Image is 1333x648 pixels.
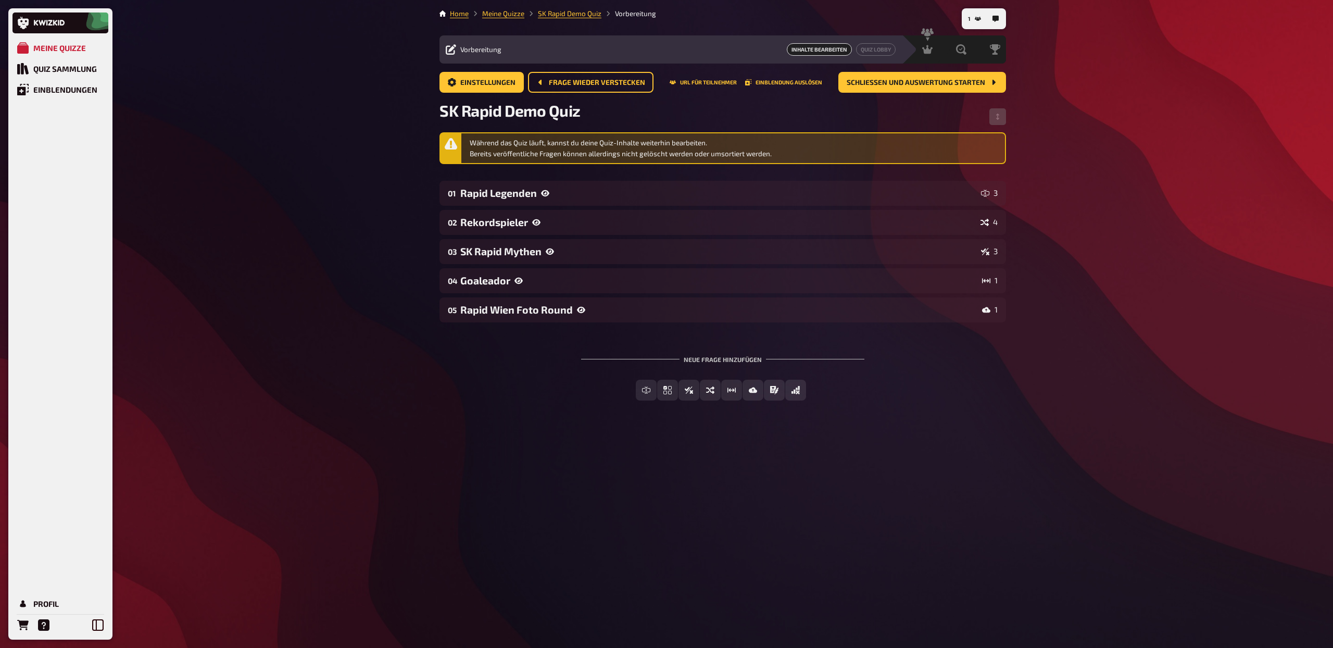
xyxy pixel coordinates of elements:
[33,64,97,73] div: Quiz Sammlung
[636,380,657,401] button: Freitext Eingabe
[982,306,998,314] div: 1
[460,45,501,54] span: Vorbereitung
[12,615,33,635] a: Bestellungen
[981,189,998,197] div: 3
[33,43,86,53] div: Meine Quizze
[538,9,601,18] a: SK Rapid Demo Quiz
[670,79,737,85] button: URL für Teilnehmer
[460,245,977,257] div: SK Rapid Mythen
[448,218,456,227] div: 02
[847,79,985,86] span: Schließen und Auswertung starten
[470,138,1001,159] div: Während das Quiz läuft, kannst du deine Quiz-Inhalte weiterhin bearbeiten. Bereits veröffentliche...
[12,593,108,614] a: Profil
[460,275,978,286] div: Goaleador
[482,9,524,18] a: Meine Quizze
[980,218,998,227] div: 4
[33,599,59,608] div: Profil
[448,305,456,315] div: 05
[33,615,54,635] a: Hilfe
[439,101,581,120] span: SK Rapid Demo Quiz
[981,247,998,256] div: 3
[601,8,656,19] li: Vorbereitung
[460,216,976,228] div: Rekordspieler
[528,72,653,93] button: Frage wieder verstecken
[856,43,896,56] button: Quiz Lobby
[524,8,601,19] li: SK Rapid Demo Quiz
[450,9,469,18] a: Home
[989,108,1006,125] button: Reihenfolge anpassen
[964,10,985,27] button: 1
[743,380,763,401] button: Bild-Antwort
[33,85,97,94] div: Einblendungen
[549,79,645,86] span: Frage wieder verstecken
[968,16,971,22] span: 1
[838,72,1006,93] button: Schließen und Auswertung starten
[469,8,524,19] li: Meine Quizze
[745,79,822,85] button: Einblendung auslösen
[460,79,515,86] span: Einstellungen
[982,277,998,285] div: 1
[12,79,108,100] a: Einblendungen
[764,380,785,401] button: Prosa (Langtext)
[678,380,699,401] button: Wahr / Falsch
[448,247,456,256] div: 03
[657,380,678,401] button: Einfachauswahl
[12,38,108,58] a: Meine Quizze
[439,72,524,93] button: Einstellungen
[450,8,469,19] li: Home
[12,58,108,79] a: Quiz Sammlung
[448,189,456,198] div: 01
[581,339,864,371] div: Neue Frage hinzufügen
[700,380,721,401] button: Sortierfrage
[460,304,978,316] div: Rapid Wien Foto Round
[721,380,742,401] button: Schätzfrage
[460,187,977,199] div: Rapid Legenden
[448,276,456,285] div: 04
[787,43,852,56] a: Inhalte Bearbeiten
[785,380,806,401] button: Offline Frage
